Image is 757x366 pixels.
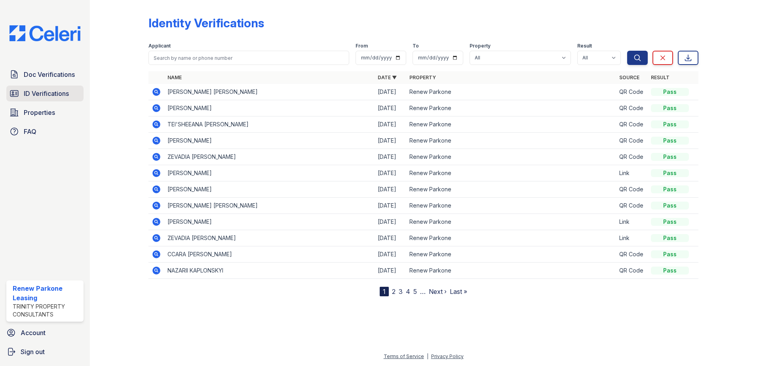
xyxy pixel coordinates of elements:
div: Pass [651,250,689,258]
td: [PERSON_NAME] [PERSON_NAME] [164,198,375,214]
td: [DATE] [375,246,406,263]
div: Pass [651,185,689,193]
a: Sign out [3,344,87,360]
a: Source [619,74,639,80]
a: 2 [392,288,396,295]
td: Link [616,165,648,181]
input: Search by name or phone number [148,51,349,65]
td: TEI'SHEEANA [PERSON_NAME] [164,116,375,133]
td: [DATE] [375,181,406,198]
div: Identity Verifications [148,16,264,30]
td: Renew Parkone [406,133,616,149]
td: [PERSON_NAME] [164,181,375,198]
td: [PERSON_NAME] [164,100,375,116]
a: Terms of Service [384,353,424,359]
td: [PERSON_NAME] [164,214,375,230]
td: QR Code [616,149,648,165]
td: Renew Parkone [406,100,616,116]
div: Pass [651,153,689,161]
td: [DATE] [375,263,406,279]
div: 1 [380,287,389,296]
td: [DATE] [375,165,406,181]
td: Renew Parkone [406,230,616,246]
div: Pass [651,169,689,177]
span: ID Verifications [24,89,69,98]
a: Doc Verifications [6,67,84,82]
td: [DATE] [375,133,406,149]
td: Link [616,230,648,246]
div: Pass [651,234,689,242]
img: CE_Logo_Blue-a8612792a0a2168367f1c8372b55b34899dd931a85d93a1a3d3e32e68fde9ad4.png [3,25,87,41]
td: QR Code [616,263,648,279]
a: 4 [406,288,410,295]
td: [DATE] [375,214,406,230]
a: Name [167,74,182,80]
a: Account [3,325,87,341]
td: NAZARII KAPLONSKYI [164,263,375,279]
td: [PERSON_NAME] [164,133,375,149]
td: Renew Parkone [406,246,616,263]
a: Date ▼ [378,74,397,80]
div: | [427,353,428,359]
td: QR Code [616,100,648,116]
label: Property [470,43,491,49]
div: Pass [651,137,689,145]
span: … [420,287,426,296]
label: From [356,43,368,49]
td: Renew Parkone [406,165,616,181]
div: Renew Parkone Leasing [13,284,80,303]
label: Result [577,43,592,49]
td: Renew Parkone [406,263,616,279]
td: QR Code [616,181,648,198]
td: Renew Parkone [406,116,616,133]
a: Properties [6,105,84,120]
a: Next › [429,288,447,295]
td: [DATE] [375,100,406,116]
td: [DATE] [375,84,406,100]
div: Pass [651,267,689,274]
label: Applicant [148,43,171,49]
a: Last » [450,288,467,295]
span: Account [21,328,46,337]
div: Pass [651,218,689,226]
td: CCARA [PERSON_NAME] [164,246,375,263]
a: Property [409,74,436,80]
td: Renew Parkone [406,214,616,230]
div: Pass [651,88,689,96]
a: FAQ [6,124,84,139]
td: QR Code [616,116,648,133]
td: QR Code [616,133,648,149]
a: 5 [413,288,417,295]
td: QR Code [616,198,648,214]
label: To [413,43,419,49]
td: [DATE] [375,230,406,246]
td: [DATE] [375,198,406,214]
span: FAQ [24,127,36,136]
td: [PERSON_NAME] [164,165,375,181]
td: ZEVADIA [PERSON_NAME] [164,149,375,165]
td: [PERSON_NAME] [PERSON_NAME] [164,84,375,100]
td: ZEVADIA [PERSON_NAME] [164,230,375,246]
td: Renew Parkone [406,198,616,214]
div: Pass [651,104,689,112]
td: QR Code [616,246,648,263]
a: 3 [399,288,403,295]
td: Renew Parkone [406,149,616,165]
td: [DATE] [375,149,406,165]
div: Pass [651,120,689,128]
a: Result [651,74,670,80]
td: Renew Parkone [406,181,616,198]
span: Doc Verifications [24,70,75,79]
a: ID Verifications [6,86,84,101]
td: Renew Parkone [406,84,616,100]
a: Privacy Policy [431,353,464,359]
span: Properties [24,108,55,117]
span: Sign out [21,347,45,356]
td: Link [616,214,648,230]
div: Pass [651,202,689,210]
div: Trinity Property Consultants [13,303,80,318]
td: QR Code [616,84,648,100]
td: [DATE] [375,116,406,133]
